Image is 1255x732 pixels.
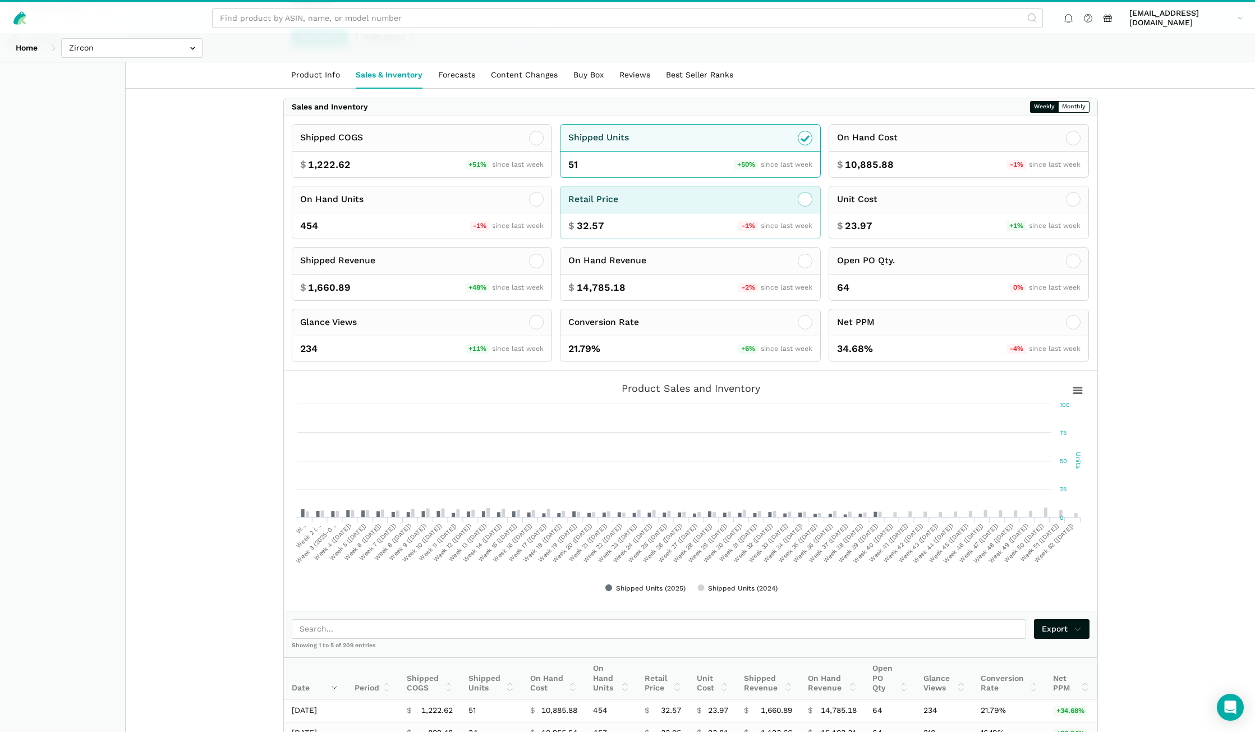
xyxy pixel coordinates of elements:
[300,281,306,295] span: $
[483,62,566,88] a: Content Changes
[777,522,819,564] tspan: Week 35 ([DATE])
[1029,283,1081,291] span: since last week
[348,62,430,88] a: Sales & Inventory
[541,706,577,716] span: 10,885.88
[852,522,894,565] tspan: Week 40 ([DATE])
[1033,522,1075,564] tspan: Week 52 ([DATE])
[292,186,553,240] button: On Hand Units 454 -1% since last week
[292,124,553,178] button: Shipped COGS $ 1,222.62 +51% since last week
[536,522,578,564] tspan: Week 19 ([DATE])
[373,522,412,562] tspan: Week 8 ([DATE])
[300,158,306,172] span: $
[829,186,1089,240] button: Unit Cost $ 23.97 +1% since last week
[761,161,812,168] span: since last week
[461,658,522,699] th: Shipped Units: activate to sort column ascending
[1074,452,1082,469] tspan: Units
[897,522,940,565] tspan: Week 43 ([DATE])
[308,158,351,172] span: 1,222.62
[401,522,443,564] tspan: Week 10 ([DATE])
[1060,457,1067,465] text: 50
[568,254,646,268] div: On Hand Revenue
[973,699,1045,722] td: 21.79%
[328,522,367,562] tspan: Week 5 ([DATE])
[927,522,969,565] tspan: Week 45 ([DATE])
[845,219,872,233] span: 23.97
[792,522,834,565] tspan: Week 36 ([DATE])
[708,584,778,592] tspan: Shipped Units (2024)
[1030,101,1059,113] button: Weekly
[738,221,758,231] span: -1%
[466,160,490,170] span: +51%
[568,281,574,295] span: $
[867,522,909,564] tspan: Week 41 ([DATE])
[837,131,898,145] div: On Hand Cost
[466,283,490,293] span: +48%
[388,522,427,562] tspan: Week 9 ([DATE])
[616,584,686,592] tspan: Shipped Units (2025)
[492,345,544,353] span: since last week
[447,522,488,564] tspan: Week 13 ([DATE])
[430,62,483,88] a: Forecasts
[656,522,698,564] tspan: Week 27 ([DATE])
[686,522,729,565] tspan: Week 29 ([DATE])
[347,658,399,699] th: Period: activate to sort column ascending
[399,658,461,699] th: Shipped COGS: activate to sort column ascending
[300,131,363,145] div: Shipped COGS
[308,281,351,295] span: 1,660.89
[300,254,375,268] div: Shipped Revenue
[916,699,973,722] td: 234
[8,38,45,58] a: Home
[1029,345,1081,353] span: since last week
[1034,619,1089,639] a: Export
[836,522,879,565] tspan: Week 39 ([DATE])
[61,38,203,58] input: Zircon
[1058,101,1089,113] button: Monthly
[283,62,348,88] a: Product Info
[522,658,585,699] th: On Hand Cost: activate to sort column ascending
[300,193,364,207] div: On Hand Units
[585,658,637,699] th: On Hand Units: activate to sort column ascending
[295,522,322,550] tspan: Week 2 (…
[1045,658,1097,699] th: Net PPM: activate to sort column ascending
[566,62,612,88] a: Buy Box
[701,522,744,565] tspan: Week 30 ([DATE])
[581,522,623,564] tspan: Week 22 ([DATE])
[491,522,533,564] tspan: Week 16 ([DATE])
[689,658,736,699] th: Unit Cost: activate to sort column ascending
[807,522,849,564] tspan: Week 37 ([DATE])
[1053,706,1087,716] span: +34.68%
[1042,623,1082,635] span: Export
[658,62,741,88] a: Best Seller Ranks
[837,254,895,268] div: Open PO Qty.
[761,283,812,291] span: since last week
[865,699,916,722] td: 64
[1060,401,1070,409] text: 100
[560,186,821,240] button: Retail Price $ 32.57 -1% since last week
[300,342,318,356] span: 234
[611,522,654,565] tspan: Week 24 ([DATE])
[530,706,535,716] span: $
[358,522,398,562] tspan: Week 7 ([DATE])
[941,522,984,565] tspan: Week 46 ([DATE])
[421,706,453,716] span: 1,222.62
[342,522,382,562] tspan: Week 6 ([DATE])
[470,221,490,231] span: -1%
[417,522,458,562] tspan: Week 11 ([DATE])
[821,522,864,565] tspan: Week 38 ([DATE])
[560,247,821,301] button: On Hand Revenue $ 14,785.18 -2% since last week
[845,158,894,172] span: 10,885.88
[1060,429,1066,437] text: 75
[1010,283,1027,293] span: 0%
[738,283,758,293] span: -2%
[1060,486,1066,493] text: 25
[837,193,877,207] div: Unit Cost
[916,658,973,699] th: Glance Views: activate to sort column ascending
[292,309,553,363] button: Glance Views 234 +11% since last week
[407,706,411,716] span: $
[596,522,638,564] tspan: Week 23 ([DATE])
[761,706,792,716] span: 1,660.89
[492,161,544,168] span: since last week
[560,309,821,363] button: Conversion Rate 21.79% +6% since last week
[1217,694,1244,721] div: Open Intercom Messenger
[568,219,574,233] span: $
